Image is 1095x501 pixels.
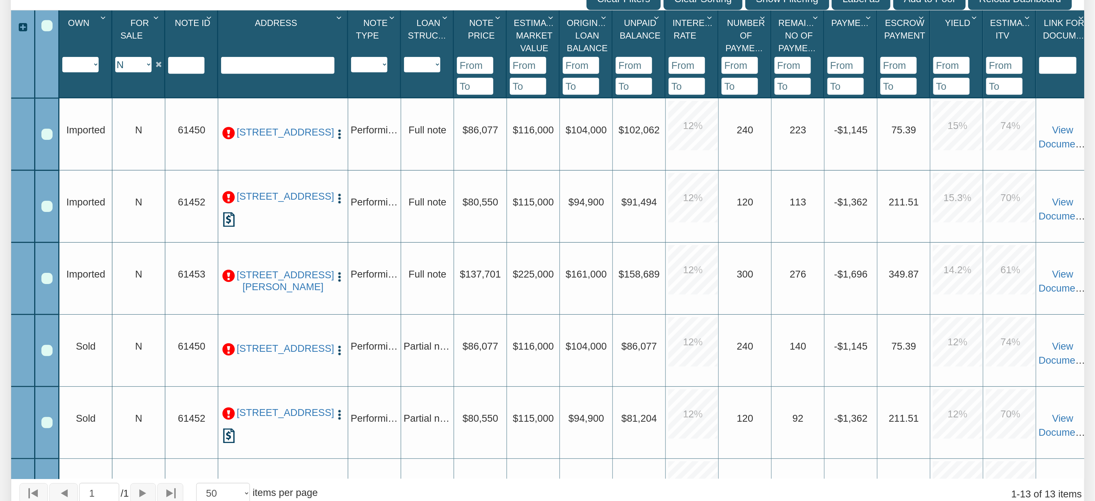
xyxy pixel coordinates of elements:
div: Own Sort None [62,13,111,57]
div: Number Of Payments Sort None [722,13,771,57]
span: $86,077 [621,340,657,351]
span: 211.51 [889,412,919,424]
div: Sort None [221,13,347,74]
span: Performing [351,124,399,135]
input: To [669,78,705,95]
span: $104,000 [566,124,607,135]
div: Row 2, Row Selection Checkbox [41,201,53,212]
input: To [616,78,652,95]
div: Sort None [510,13,559,95]
span: 140 [790,340,806,351]
span: Unpaid Balance [620,18,661,40]
div: Sort None [351,13,400,72]
span: $115,000 [513,412,554,424]
input: To [722,78,758,95]
span: Performing [351,196,399,207]
span: N [135,196,142,207]
div: Column Menu [810,10,823,24]
div: 12.0 [668,317,718,367]
span: -$1,145 [834,340,868,351]
div: Note Price Sort None [457,13,506,57]
span: 61450 [178,124,205,135]
div: Select All [41,20,53,31]
div: Column Menu [598,10,611,24]
span: Original Loan Balance [567,18,609,53]
div: Column Menu [651,10,664,24]
span: 61452 [178,412,205,424]
div: Address Sort None [221,13,347,57]
span: 300 [737,268,753,279]
div: Interest Rate Sort None [669,13,718,57]
span: Escrow Payment [884,18,925,40]
div: 15.3 [933,173,982,222]
span: $80,550 [463,196,498,207]
span: Interest Rate [673,18,716,40]
span: $94,900 [569,196,604,207]
span: 120 [737,412,753,424]
span: $94,900 [569,412,604,424]
abbr: through [1017,488,1020,500]
span: Sold [76,412,96,424]
div: Payment(P&I) Sort None [827,13,876,57]
div: 74.0 [986,317,1035,367]
span: 113 [790,196,806,207]
a: 2318 Villa Ave, Indianapolis, IN, 46203 [237,127,329,138]
div: Column Menu [98,10,111,24]
span: Yield [945,18,970,28]
button: Press to open the note menu [333,343,345,357]
div: Row 4, Row Selection Checkbox [41,345,53,356]
input: From [616,57,652,74]
span: 240 [737,340,753,351]
img: cell-menu.png [333,409,345,421]
div: Sort None [616,13,665,95]
span: $225,000 [513,268,554,279]
a: 3905 Brill Rd., Indianapolis, IN, 46227 [237,269,329,293]
input: From [986,57,1023,74]
img: history.png [221,428,237,443]
span: 240 [737,124,753,135]
button: Press to open the note menu [333,127,345,141]
span: $104,000 [566,340,607,351]
span: Full note [409,268,446,279]
div: Column Menu [1022,10,1035,24]
div: 12.0 [668,173,718,222]
div: 12.0 [668,389,718,439]
div: Estimated Market Value Sort None [510,13,559,57]
span: 61450 [178,340,205,351]
div: Row 3, Row Selection Checkbox [41,273,53,284]
div: Sort None [168,13,217,74]
div: Column Menu [333,10,347,24]
div: 74.0 [986,101,1035,150]
div: Column Menu [439,10,453,24]
img: cell-menu.png [333,271,345,283]
a: 1609 Cruft St., Indianapolis, IN, 46203 [237,191,329,203]
span: -$1,362 [834,196,868,207]
span: 223 [790,124,806,135]
span: $137,701 [460,268,501,279]
span: For Sale [120,18,149,40]
input: To [563,78,599,95]
a: 1609 Cruft St., Indianapolis, IN, 46203 [237,407,329,419]
span: Sold [76,340,96,351]
input: To [775,78,811,95]
img: cell-menu.png [333,192,345,204]
div: Column Menu [863,10,876,24]
span: $115,000 [513,196,554,207]
div: Sort None [563,13,612,95]
span: 276 [790,268,806,279]
div: Unpaid Balance Sort None [616,13,665,57]
span: Payment(P&I) [831,18,892,28]
input: To [827,78,864,95]
span: 75.39 [892,340,916,351]
div: 70.0 [986,389,1035,439]
div: Column Menu [757,10,770,24]
span: 61453 [178,268,205,279]
span: Full note [409,196,446,207]
span: Performing [351,412,399,424]
div: For Sale Sort None [115,13,164,57]
div: Row 5, Row Selection Checkbox [41,417,53,428]
input: To [457,78,493,95]
span: -$1,145 [834,124,868,135]
div: Sort None [722,13,771,95]
div: Sort None [457,13,506,95]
